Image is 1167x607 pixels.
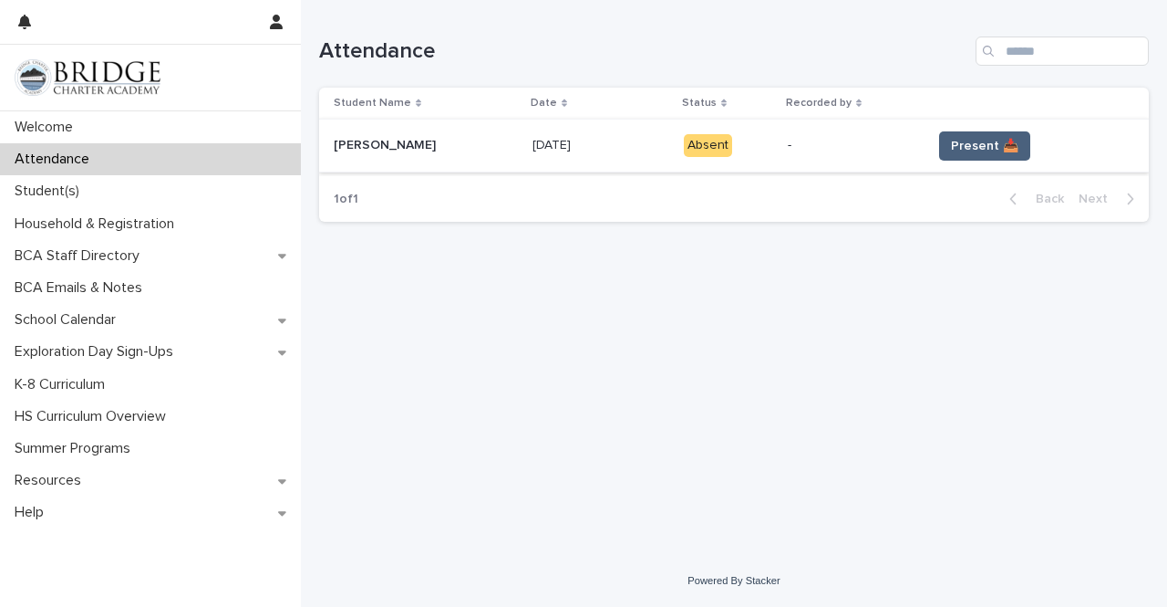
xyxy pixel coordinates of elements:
p: 1 of 1 [319,177,373,222]
span: Back [1025,193,1064,205]
p: Exploration Day Sign-Ups [7,343,188,361]
p: - [788,138,917,153]
p: K-8 Curriculum [7,376,119,393]
span: Present 📥 [951,137,1018,155]
p: Attendance [7,151,104,168]
input: Search [976,37,1149,66]
p: Resources [7,472,96,489]
img: V1C1m3IdTEidaUdm9Hs0 [15,59,160,96]
p: BCA Emails & Notes [7,279,157,297]
button: Back [995,191,1071,207]
p: School Calendar [7,311,130,329]
p: Status [682,93,717,113]
button: Next [1071,191,1149,207]
p: [PERSON_NAME] [334,134,439,153]
p: Recorded by [786,93,852,113]
p: Welcome [7,119,88,136]
p: Student Name [334,93,411,113]
p: Date [531,93,557,113]
p: BCA Staff Directory [7,247,154,265]
p: Summer Programs [7,440,145,457]
p: [DATE] [532,134,574,153]
p: Student(s) [7,183,94,200]
tr: [PERSON_NAME][PERSON_NAME] [DATE][DATE] Absent-Present 📥 [319,120,1149,173]
div: Absent [684,134,732,157]
button: Present 📥 [939,131,1030,161]
h1: Attendance [319,38,968,65]
p: HS Curriculum Overview [7,408,181,425]
p: Household & Registration [7,215,189,233]
span: Next [1079,193,1119,205]
p: Help [7,504,58,521]
a: Powered By Stacker [687,575,780,586]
